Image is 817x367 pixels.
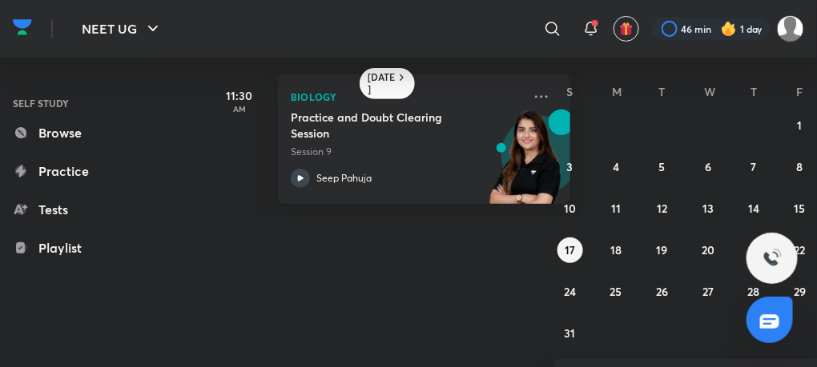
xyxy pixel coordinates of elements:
[614,16,639,42] button: avatar
[565,325,576,341] abbr: August 31, 2025
[557,321,583,346] button: August 31, 2025
[565,242,575,257] abbr: August 17, 2025
[482,110,570,220] img: unacademy
[613,159,619,174] abbr: August 4, 2025
[650,237,675,263] button: August 19, 2025
[704,84,715,99] abbr: Wednesday
[794,284,806,299] abbr: August 29, 2025
[659,84,666,99] abbr: Tuesday
[72,13,172,45] button: NEET UG
[748,201,759,216] abbr: August 14, 2025
[797,159,803,174] abbr: August 8, 2025
[797,84,803,99] abbr: Friday
[207,104,272,114] p: AM
[787,113,813,138] button: August 1, 2025
[603,279,629,305] button: August 25, 2025
[557,196,583,221] button: August 10, 2025
[291,110,490,142] h5: Practice and Doubt Clearing Session
[763,249,782,268] img: ttu
[650,154,675,180] button: August 5, 2025
[695,237,721,263] button: August 20, 2025
[749,242,759,257] abbr: August 21, 2025
[619,22,634,36] img: avatar
[610,284,622,299] abbr: August 25, 2025
[751,84,757,99] abbr: Thursday
[741,154,767,180] button: August 7, 2025
[612,84,622,99] abbr: Monday
[795,242,806,257] abbr: August 22, 2025
[13,15,32,39] img: Company Logo
[798,118,803,133] abbr: August 1, 2025
[787,279,813,305] button: August 29, 2025
[564,201,576,216] abbr: August 10, 2025
[564,284,576,299] abbr: August 24, 2025
[557,237,583,263] button: August 17, 2025
[316,171,372,185] p: Seep Pahuja
[659,159,666,174] abbr: August 5, 2025
[705,159,711,174] abbr: August 6, 2025
[603,154,629,180] button: August 4, 2025
[368,71,396,97] h6: [DATE]
[567,84,574,99] abbr: Sunday
[702,284,714,299] abbr: August 27, 2025
[13,15,32,43] a: Company Logo
[557,279,583,305] button: August 24, 2025
[695,196,721,221] button: August 13, 2025
[207,87,272,104] h5: 11:30
[611,201,621,216] abbr: August 11, 2025
[650,279,675,305] button: August 26, 2025
[741,237,767,263] button: August 21, 2025
[557,154,583,180] button: August 3, 2025
[603,237,629,263] button: August 18, 2025
[657,201,667,216] abbr: August 12, 2025
[657,242,668,257] abbr: August 19, 2025
[702,201,714,216] abbr: August 13, 2025
[777,15,804,42] img: VAISHNAVI DWIVEDI
[741,196,767,221] button: August 14, 2025
[650,196,675,221] button: August 12, 2025
[695,154,721,180] button: August 6, 2025
[291,145,522,159] p: Session 9
[656,284,668,299] abbr: August 26, 2025
[748,284,760,299] abbr: August 28, 2025
[695,279,721,305] button: August 27, 2025
[787,237,813,263] button: August 22, 2025
[751,159,757,174] abbr: August 7, 2025
[610,242,622,257] abbr: August 18, 2025
[603,196,629,221] button: August 11, 2025
[291,87,522,106] p: Biology
[741,279,767,305] button: August 28, 2025
[787,196,813,221] button: August 15, 2025
[795,201,806,216] abbr: August 15, 2025
[721,21,737,37] img: streak
[702,242,714,257] abbr: August 20, 2025
[567,159,574,174] abbr: August 3, 2025
[787,154,813,180] button: August 8, 2025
